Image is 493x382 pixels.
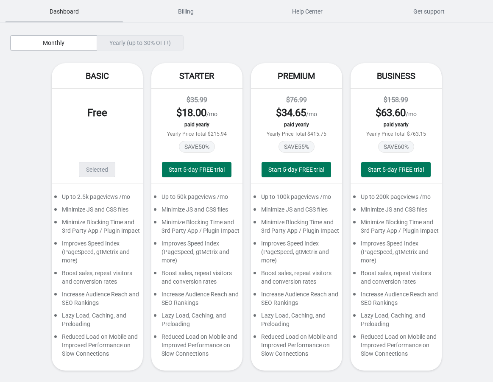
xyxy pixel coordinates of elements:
[151,63,242,89] div: Starter
[351,239,442,269] div: Improves Speed Index (PageSpeed, gtMetrix and more)
[351,192,442,205] div: Up to 200k pageviews /mo
[87,107,107,119] span: Free
[3,0,125,22] button: Dashboard
[359,122,433,128] div: paid yearly
[259,95,334,105] div: $76.99
[52,218,143,239] div: Minimize Blocking Time and 3rd Party App / Plugin Impact
[262,162,331,177] button: Start 5-day FREE trial
[151,218,242,239] div: Minimize Blocking Time and 3rd Party App / Plugin Impact
[351,63,442,89] div: Business
[52,205,143,218] div: Minimize JS and CSS files
[351,205,442,218] div: Minimize JS and CSS files
[279,141,315,153] span: SAVE 55 %
[151,192,242,205] div: Up to 50k pageviews /mo
[176,107,206,119] span: $ 18.00
[351,311,442,332] div: Lazy Load, Caching, and Preloading
[251,218,342,239] div: Minimize Blocking Time and 3rd Party App / Plugin Impact
[259,106,334,120] div: /mo
[351,269,442,290] div: Boost sales, repeat visitors and conversion rates
[151,332,242,362] div: Reduced Load on Mobile and Improved Performance on Slow Connections
[160,106,234,120] div: /mo
[162,162,231,177] button: Start 5-day FREE trial
[351,290,442,311] div: Increase Audience Reach and SEO Rankings
[43,39,64,46] span: Monthly
[5,4,123,19] span: Dashboard
[251,311,342,332] div: Lazy Load, Caching, and Preloading
[52,239,143,269] div: Improves Speed Index (PageSpeed, gtMetrix and more)
[52,63,143,89] div: Basic
[151,239,242,269] div: Improves Speed Index (PageSpeed, gtMetrix and more)
[52,192,143,205] div: Up to 2.5k pageviews /mo
[169,166,225,173] span: Start 5-day FREE trial
[52,311,143,332] div: Lazy Load, Caching, and Preloading
[370,4,488,19] span: Get support
[127,4,245,19] span: Billing
[376,107,406,119] span: $ 63.60
[251,192,342,205] div: Up to 100k pageviews /mo
[259,131,334,137] div: Yearly Price Total $415.75
[160,122,234,128] div: paid yearly
[251,205,342,218] div: Minimize JS and CSS files
[359,131,433,137] div: Yearly Price Total $763.15
[359,106,433,120] div: /mo
[151,311,242,332] div: Lazy Load, Caching, and Preloading
[179,141,215,153] span: SAVE 50 %
[160,95,234,105] div: $35.99
[268,166,324,173] span: Start 5-day FREE trial
[259,122,334,128] div: paid yearly
[251,63,342,89] div: Premium
[251,269,342,290] div: Boost sales, repeat visitors and conversion rates
[251,332,342,362] div: Reduced Load on Mobile and Improved Performance on Slow Connections
[251,239,342,269] div: Improves Speed Index (PageSpeed, gtMetrix and more)
[351,332,442,362] div: Reduced Load on Mobile and Improved Performance on Slow Connections
[378,141,414,153] span: SAVE 60 %
[52,290,143,311] div: Increase Audience Reach and SEO Rankings
[52,269,143,290] div: Boost sales, repeat visitors and conversion rates
[248,4,367,19] span: Help Center
[351,218,442,239] div: Minimize Blocking Time and 3rd Party App / Plugin Impact
[151,290,242,311] div: Increase Audience Reach and SEO Rankings
[151,269,242,290] div: Boost sales, repeat visitors and conversion rates
[251,290,342,311] div: Increase Audience Reach and SEO Rankings
[359,95,433,105] div: $158.99
[160,131,234,137] div: Yearly Price Total $215.94
[361,162,431,177] button: Start 5-day FREE trial
[368,166,424,173] span: Start 5-day FREE trial
[276,107,306,119] span: $ 34.65
[151,205,242,218] div: Minimize JS and CSS files
[10,35,97,50] button: Monthly
[52,332,143,362] div: Reduced Load on Mobile and Improved Performance on Slow Connections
